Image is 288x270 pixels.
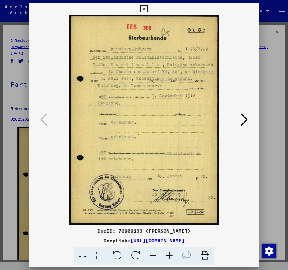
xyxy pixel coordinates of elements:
[29,237,259,244] div: DeepLink:
[262,244,276,258] div: Change consent
[49,15,239,225] img: 001.jpg
[130,238,185,244] a: [URL][DOMAIN_NAME]
[29,227,259,235] div: DocID: 76808233 ([PERSON_NAME])
[262,244,276,258] img: Change consent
